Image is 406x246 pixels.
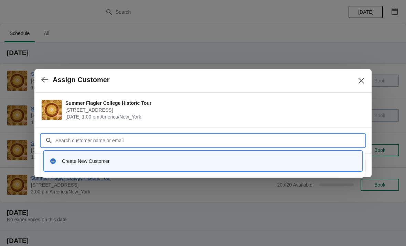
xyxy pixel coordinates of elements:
span: [DATE] 1:00 pm America/New_York [65,113,361,120]
img: Summer Flagler College Historic Tour | 74 King Street, St. Augustine, FL, USA | August 21 | 1:00 ... [42,100,62,120]
div: Create New Customer [62,158,356,165]
span: Summer Flagler College Historic Tour [65,100,361,107]
h2: Assign Customer [53,76,110,84]
span: [STREET_ADDRESS] [65,107,361,113]
input: Search customer name or email [55,134,365,147]
button: Close [355,75,367,87]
